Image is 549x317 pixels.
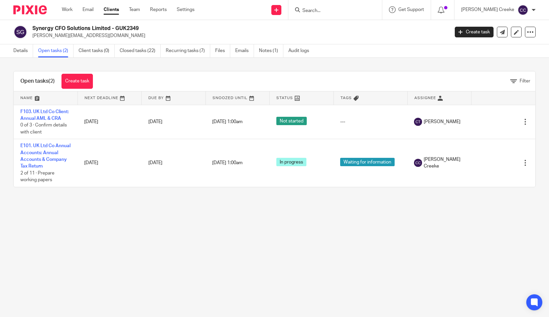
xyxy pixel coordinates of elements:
[20,143,71,169] a: E101. UK Ltd Co Annual Accounts: Annual Accounts & Company Tax Return
[20,123,67,134] span: 0 of 3 · Confirm details with client
[212,161,243,165] span: [DATE] 1:00am
[78,105,141,139] td: [DATE]
[424,156,464,170] span: [PERSON_NAME] Creeke
[13,5,47,14] img: Pixie
[414,159,422,167] img: svg%3E
[20,171,54,183] span: 2 of 11 · Prepare working papers
[20,109,69,121] a: F103. UK Ltd Co Client: Annual AML & CRA
[424,118,460,125] span: [PERSON_NAME]
[302,8,362,14] input: Search
[83,6,94,13] a: Email
[129,6,140,13] a: Team
[120,44,161,57] a: Closed tasks (22)
[288,44,314,57] a: Audit logs
[61,74,93,89] a: Create task
[215,44,230,57] a: Files
[259,44,283,57] a: Notes (1)
[32,25,362,32] h2: Synergy CFO Solutions Limited - GUK2349
[148,161,162,165] span: [DATE]
[340,118,401,125] div: ---
[32,32,445,39] p: [PERSON_NAME][EMAIL_ADDRESS][DOMAIN_NAME]
[148,119,162,124] span: [DATE]
[235,44,254,57] a: Emails
[518,5,528,15] img: svg%3E
[276,96,293,100] span: Status
[213,96,248,100] span: Snoozed Until
[20,78,55,85] h1: Open tasks
[62,6,73,13] a: Work
[414,118,422,126] img: svg%3E
[13,44,33,57] a: Details
[166,44,210,57] a: Recurring tasks (7)
[104,6,119,13] a: Clients
[212,119,243,124] span: [DATE] 1:00am
[150,6,167,13] a: Reports
[276,158,306,166] span: In progress
[340,158,395,166] span: Waiting for information
[78,139,141,187] td: [DATE]
[520,79,530,83] span: Filter
[177,6,194,13] a: Settings
[340,96,352,100] span: Tags
[79,44,115,57] a: Client tasks (0)
[276,117,307,125] span: Not started
[461,6,514,13] p: [PERSON_NAME] Creeke
[13,25,27,39] img: svg%3E
[398,7,424,12] span: Get Support
[48,78,55,84] span: (2)
[38,44,74,57] a: Open tasks (2)
[455,27,494,37] a: Create task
